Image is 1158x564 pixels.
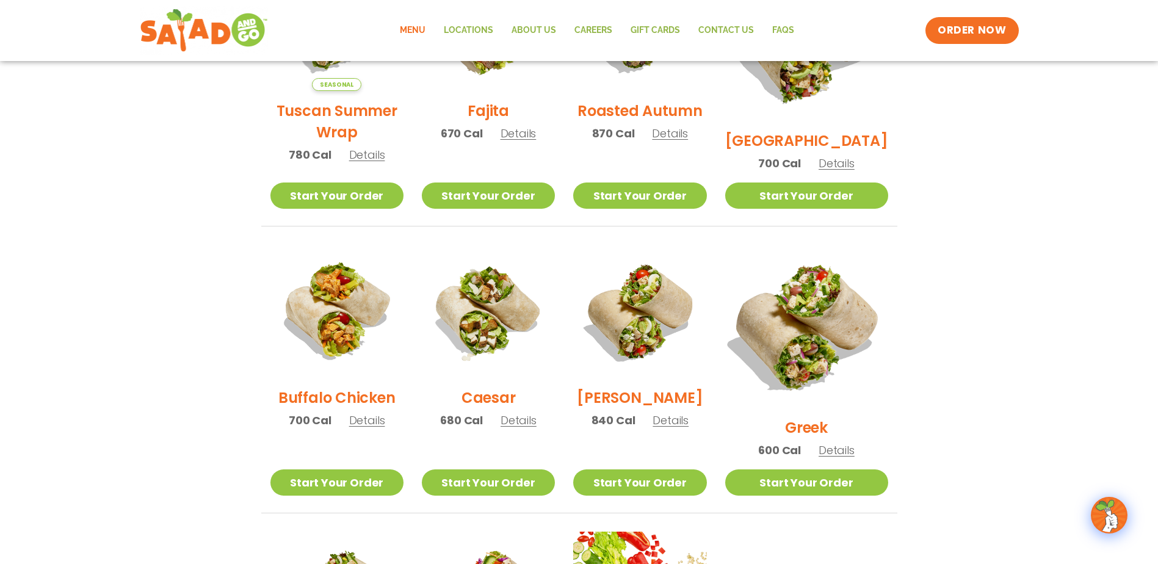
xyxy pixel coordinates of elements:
h2: Tuscan Summer Wrap [270,100,403,143]
h2: [PERSON_NAME] [577,387,703,408]
a: Start Your Order [422,183,555,209]
h2: Greek [785,417,828,438]
span: 870 Cal [592,125,635,142]
img: new-SAG-logo-768×292 [140,6,269,55]
span: Details [652,126,688,141]
span: ORDER NOW [938,23,1006,38]
span: Details [501,413,537,428]
span: 680 Cal [440,412,483,428]
a: Start Your Order [270,183,403,209]
a: GIFT CARDS [621,16,689,45]
nav: Menu [391,16,803,45]
a: Start Your Order [270,469,403,496]
a: Menu [391,16,435,45]
span: Details [653,413,689,428]
a: Start Your Order [725,183,888,209]
span: 600 Cal [758,442,801,458]
a: ORDER NOW [925,17,1018,44]
img: Product photo for Buffalo Chicken Wrap [270,245,403,378]
span: Details [349,413,385,428]
h2: Fajita [468,100,509,121]
h2: Caesar [461,387,516,408]
span: Details [819,156,855,171]
img: wpChatIcon [1092,498,1126,532]
span: Details [501,126,537,141]
span: 840 Cal [592,412,635,428]
h2: [GEOGRAPHIC_DATA] [725,130,888,151]
a: Start Your Order [422,469,555,496]
span: Seasonal [312,78,361,91]
span: Details [819,443,855,458]
a: Locations [435,16,502,45]
h2: Roasted Autumn [577,100,703,121]
h2: Buffalo Chicken [278,387,395,408]
a: Start Your Order [725,469,888,496]
a: Start Your Order [573,183,706,209]
a: Start Your Order [573,469,706,496]
span: 700 Cal [289,412,331,428]
span: Details [349,147,385,162]
span: 780 Cal [289,146,331,163]
span: 700 Cal [758,155,801,172]
a: About Us [502,16,565,45]
img: Product photo for Cobb Wrap [573,245,706,378]
span: 670 Cal [441,125,483,142]
a: FAQs [763,16,803,45]
a: Careers [565,16,621,45]
a: Contact Us [689,16,763,45]
img: Product photo for Greek Wrap [711,231,902,422]
img: Product photo for Caesar Wrap [422,245,555,378]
